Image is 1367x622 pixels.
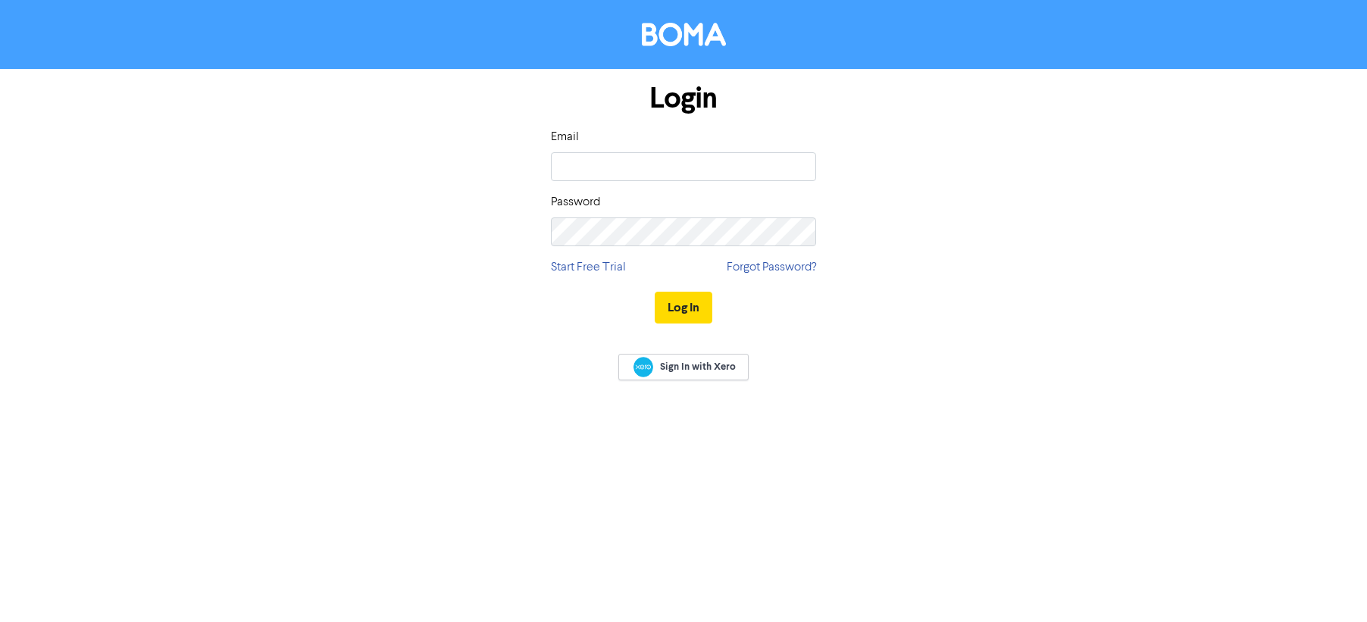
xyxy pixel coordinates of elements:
[633,357,653,377] img: Xero logo
[727,258,816,277] a: Forgot Password?
[551,193,600,211] label: Password
[618,354,749,380] a: Sign In with Xero
[642,23,726,46] img: BOMA Logo
[655,292,712,324] button: Log In
[660,360,736,374] span: Sign In with Xero
[551,258,626,277] a: Start Free Trial
[1291,549,1367,622] iframe: Chat Widget
[551,128,579,146] label: Email
[551,81,816,116] h1: Login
